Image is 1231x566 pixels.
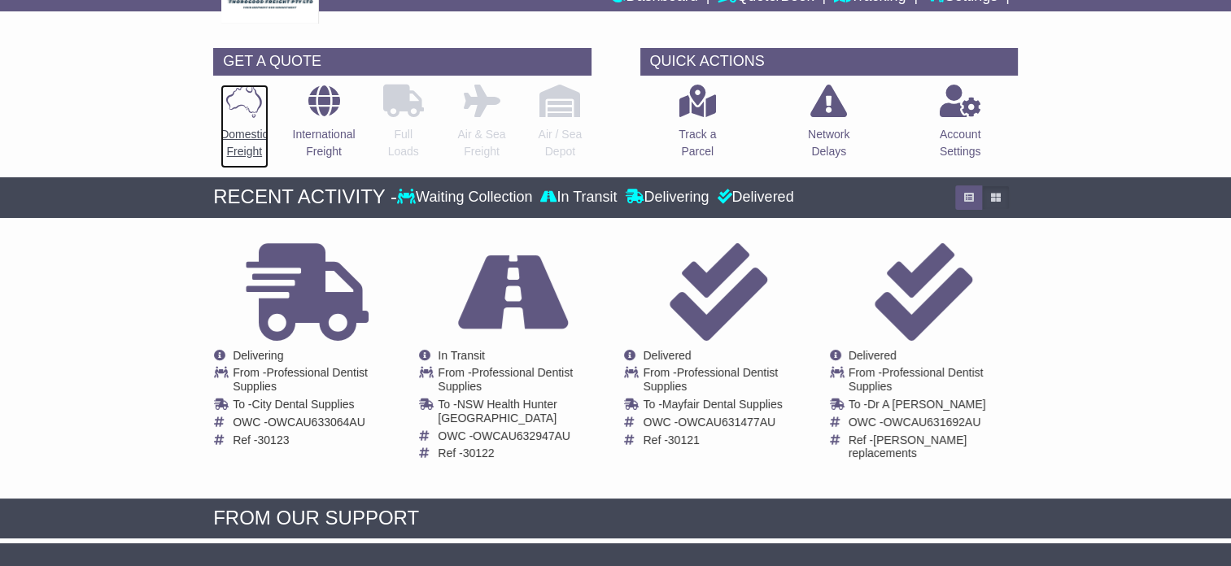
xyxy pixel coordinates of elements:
td: Ref - [849,433,1017,461]
a: InternationalFreight [291,84,356,169]
td: OWC - [643,416,811,433]
td: To - [233,398,401,416]
td: To - [438,398,606,429]
span: 30121 [668,433,700,446]
div: FROM OUR SUPPORT [213,507,1018,530]
p: Account Settings [940,126,981,160]
td: To - [849,398,1017,416]
td: Ref - [438,446,606,460]
span: OWCAU631692AU [883,416,980,429]
td: Ref - [643,433,811,447]
span: 30123 [258,433,290,446]
p: Network Delays [808,126,849,160]
span: OWCAU632947AU [473,429,570,442]
span: [PERSON_NAME] replacements [849,433,967,460]
span: 30122 [463,446,495,459]
td: To - [643,398,811,416]
span: In Transit [438,349,485,362]
div: Delivering [621,189,713,207]
a: DomesticFreight [220,84,268,169]
p: Domestic Freight [220,126,268,160]
p: Air / Sea Depot [538,126,582,160]
span: Professional Dentist Supplies [438,366,573,393]
p: Air & Sea Freight [457,126,505,160]
td: Ref - [233,433,401,447]
div: QUICK ACTIONS [640,48,1018,76]
div: In Transit [536,189,621,207]
span: Professional Dentist Supplies [643,366,778,393]
span: City Dental Supplies [252,398,355,411]
td: From - [438,366,606,398]
td: OWC - [233,416,401,433]
span: Professional Dentist Supplies [849,366,984,393]
span: Dr A [PERSON_NAME] [867,398,985,411]
span: Mayfair Dental Supplies [662,398,783,411]
td: OWC - [849,416,1017,433]
a: NetworkDelays [807,84,850,169]
span: NSW Health Hunter [GEOGRAPHIC_DATA] [438,398,557,424]
span: Professional Dentist Supplies [233,366,368,393]
span: Delivering [233,349,283,362]
a: AccountSettings [939,84,982,169]
td: From - [233,366,401,398]
p: Track a Parcel [679,126,716,160]
td: From - [849,366,1017,398]
div: Waiting Collection [397,189,536,207]
a: Track aParcel [678,84,717,169]
p: International Freight [292,126,355,160]
div: RECENT ACTIVITY - [213,185,397,209]
div: Delivered [713,189,793,207]
span: Delivered [643,349,691,362]
span: Delivered [849,349,897,362]
td: OWC - [438,429,606,447]
p: Full Loads [383,126,424,160]
div: GET A QUOTE [213,48,591,76]
td: From - [643,366,811,398]
span: OWCAU633064AU [268,416,365,429]
span: OWCAU631477AU [678,416,775,429]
